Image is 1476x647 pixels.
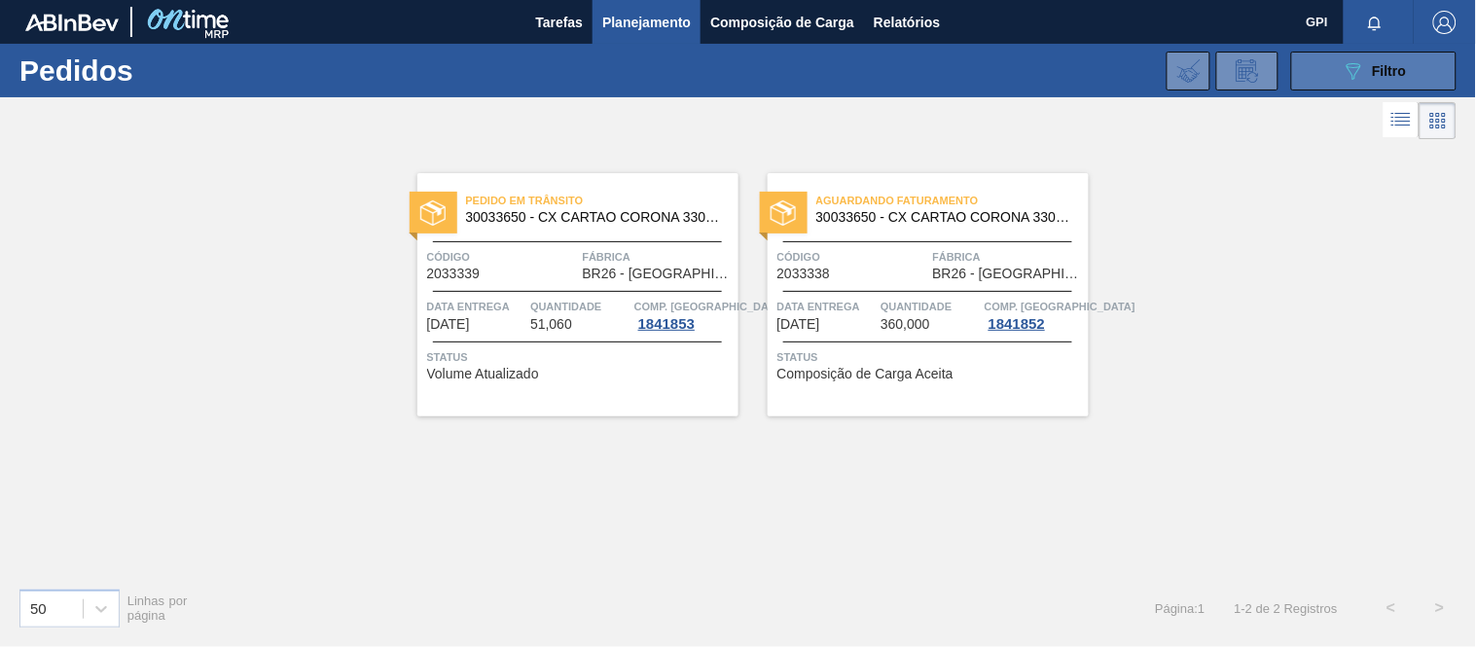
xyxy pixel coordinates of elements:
[1167,52,1210,90] div: Importar Negociações dos Pedidos
[710,11,854,34] span: Composição de Carga
[388,173,738,416] a: statusPedido em Trânsito30033650 - CX CARTAO CORONA 330 C6 NIV24Código2033339FábricaBR26 - [GEOGR...
[985,316,1049,332] div: 1841852
[634,297,734,332] a: Comp. [GEOGRAPHIC_DATA]1841853
[1373,63,1407,79] span: Filtro
[874,11,940,34] span: Relatórios
[427,297,526,316] span: Data entrega
[1367,584,1416,632] button: <
[777,297,877,316] span: Data entrega
[427,247,578,267] span: Código
[1155,601,1205,616] span: Página : 1
[19,59,299,82] h1: Pedidos
[1291,52,1457,90] button: Filtro
[466,210,723,225] span: 30033650 - CX CARTAO CORONA 330 C6 NIV24
[881,297,980,316] span: Quantidade
[583,247,734,267] span: Fábrica
[1235,601,1338,616] span: 1 - 2 de 2 Registros
[30,600,47,617] div: 50
[602,11,691,34] span: Planejamento
[985,297,1084,332] a: Comp. [GEOGRAPHIC_DATA]1841852
[530,317,572,332] span: 51,060
[777,267,831,281] span: 2033338
[1344,9,1406,36] button: Notificações
[738,173,1089,416] a: statusAguardando Faturamento30033650 - CX CARTAO CORONA 330 C6 NIV24Código2033338FábricaBR26 - [G...
[535,11,583,34] span: Tarefas
[881,317,930,332] span: 360,000
[777,367,954,381] span: Composição de Carga Aceita
[466,191,738,210] span: Pedido em Trânsito
[816,191,1089,210] span: Aguardando Faturamento
[427,347,734,367] span: Status
[933,267,1084,281] span: BR26 - Uberlândia
[25,14,119,31] img: TNhmsLtSVTkK8tSr43FrP2fwEKptu5GPRR3wAAAABJRU5ErkJggg==
[771,200,796,226] img: status
[777,317,820,332] span: 27/10/2025
[1416,584,1464,632] button: >
[583,267,734,281] span: BR26 - Uberlândia
[634,316,699,332] div: 1841853
[530,297,630,316] span: Quantidade
[427,317,470,332] span: 20/09/2025
[933,247,1084,267] span: Fábrica
[634,297,785,316] span: Comp. Carga
[1384,102,1420,139] div: Visão em Lista
[1420,102,1457,139] div: Visão em Cards
[420,200,446,226] img: status
[1433,11,1457,34] img: Logout
[1216,52,1278,90] div: Solicitação de Revisão de Pedidos
[427,367,539,381] span: Volume Atualizado
[985,297,1135,316] span: Comp. Carga
[127,593,188,623] span: Linhas por página
[777,247,928,267] span: Código
[427,267,481,281] span: 2033339
[777,347,1084,367] span: Status
[816,210,1073,225] span: 30033650 - CX CARTAO CORONA 330 C6 NIV24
